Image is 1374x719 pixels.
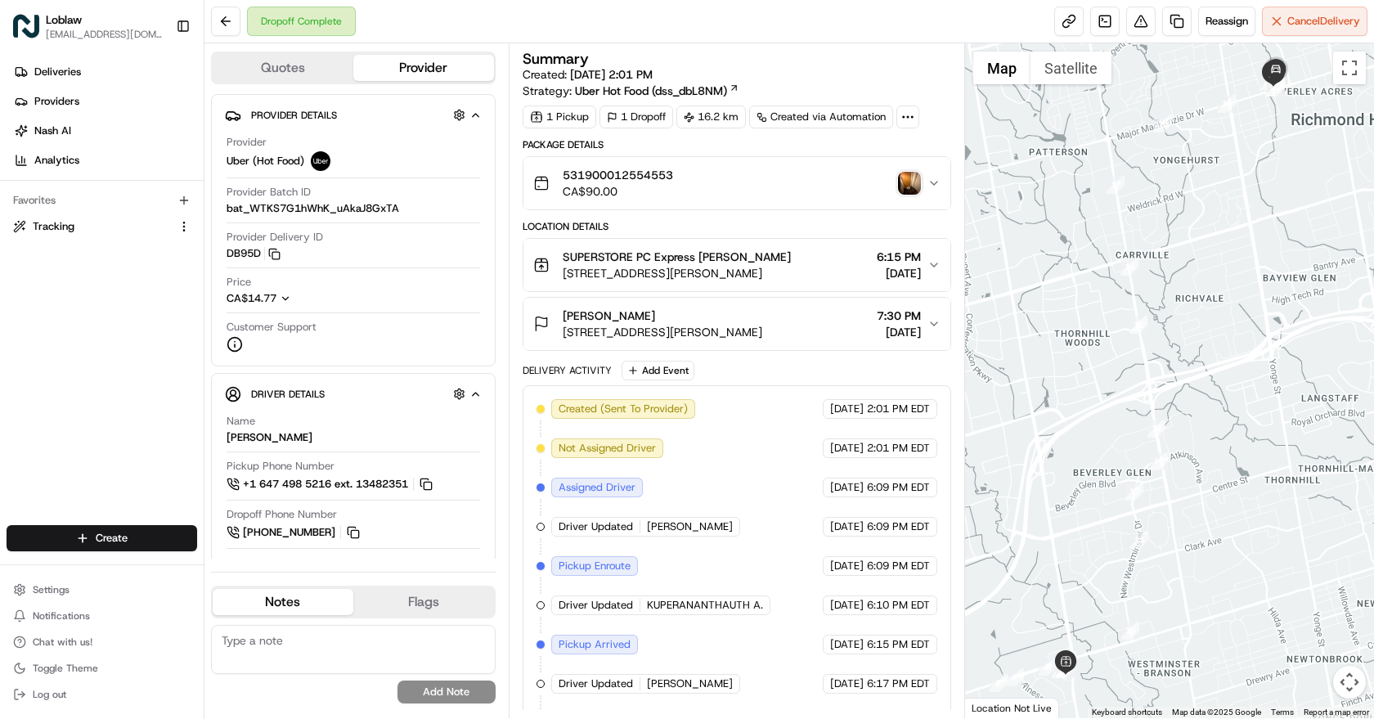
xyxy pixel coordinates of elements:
span: Uber (Hot Food) [227,154,304,169]
a: Uber Hot Food (dss_dbL8NM) [575,83,739,99]
span: Tracking [33,219,74,234]
span: API Documentation [155,366,263,382]
img: 1736555255976-a54dd68f-1ca7-489b-9aae-adbdc363a1c4 [16,156,46,186]
button: Add Event [622,361,694,380]
button: CA$14.77 [227,291,370,306]
div: 12 [1125,483,1143,501]
span: 6:10 PM EDT [867,598,930,613]
button: SUPERSTORE PC Express [PERSON_NAME][STREET_ADDRESS][PERSON_NAME]6:15 PM[DATE] [523,239,950,291]
div: 14 [1147,420,1165,438]
span: +1 647 498 5216 ext. 13482351 [243,477,408,492]
a: Created via Automation [749,106,893,128]
span: Loblaw 12 agents [51,298,137,311]
span: Create [96,531,128,546]
div: Favorites [7,187,197,213]
img: 1732323095091-59ea418b-cfe3-43c8-9ae0-d0d06d6fd42c [34,156,64,186]
span: bat_WTKS7G1hWhK_uAkaJ8GxTA [227,201,399,216]
button: Map camera controls [1333,666,1366,699]
span: Cancel Delivery [1287,14,1360,29]
span: [STREET_ADDRESS][PERSON_NAME] [563,265,791,281]
button: Notifications [7,604,197,627]
input: Clear [43,106,270,123]
div: 15 [1129,316,1147,334]
span: [DATE] [877,265,921,281]
span: [DATE] [830,402,864,416]
a: Deliveries [7,59,204,85]
button: [PHONE_NUMBER] [227,524,362,541]
span: [DATE] [830,519,864,534]
span: [STREET_ADDRESS][PERSON_NAME] [563,324,762,340]
button: Create [7,525,197,551]
a: Analytics [7,147,204,173]
span: Assigned Driver [559,480,635,495]
span: Uber Hot Food (dss_dbL8NM) [575,83,727,99]
span: Providers [34,94,79,109]
span: Customer Support [227,320,317,335]
button: Show street map [973,52,1030,84]
button: Chat with us! [7,631,197,654]
span: Driver Details [251,388,325,401]
button: Provider Details [225,101,482,128]
button: Toggle fullscreen view [1333,52,1366,84]
span: Notifications [33,609,90,622]
span: [PHONE_NUMBER] [243,525,335,540]
button: Tracking [7,213,197,240]
a: 📗Knowledge Base [10,359,132,389]
img: Nash [16,16,49,49]
span: Reassign [1206,14,1248,29]
button: 531900012554553CA$90.00photo_proof_of_delivery image [523,157,950,209]
h3: Summary [523,52,589,66]
span: Dropoff Phone Number [227,507,337,522]
img: photo_proof_of_delivery image [898,172,921,195]
div: Past conversations [16,213,105,226]
span: [DATE] 2:01 PM [570,67,653,82]
a: 💻API Documentation [132,359,269,389]
span: Chat with us! [33,636,92,649]
span: Toggle Theme [33,662,98,675]
span: 2:01 PM EDT [867,402,930,416]
span: [DATE] [830,441,864,456]
a: Terms [1271,708,1294,717]
button: DB95D [227,246,281,261]
div: 19 [1218,95,1236,113]
span: Driver Updated [559,676,633,691]
div: Strategy: [523,83,739,99]
span: [DATE] [877,324,921,340]
span: SUPERSTORE PC Express [PERSON_NAME] [563,249,791,265]
span: Pylon [163,406,198,418]
button: Reassign [1198,7,1255,36]
div: 20 [1261,72,1279,90]
div: 📗 [16,367,29,380]
span: • [141,298,146,311]
div: 13 [1150,452,1168,470]
span: [DATE] [830,676,864,691]
button: See all [254,209,298,229]
span: Pickup Enroute [559,559,631,573]
img: Loblaw [13,13,39,39]
span: [DATE] [830,480,864,495]
span: [DATE] [830,637,864,652]
span: [DATE] [830,598,864,613]
div: 10 [1121,622,1139,640]
span: Pickup Phone Number [227,459,335,474]
span: Created: [523,66,653,83]
button: +1 647 498 5216 ext. 13482351 [227,475,435,493]
span: 2:01 PM EDT [867,441,930,456]
span: Deliveries [34,65,81,79]
div: 1 [1006,668,1024,686]
button: CancelDelivery [1262,7,1367,36]
span: Settings [33,583,70,596]
button: Start new chat [278,161,298,181]
a: Tracking [13,219,171,234]
img: Loblaw 12 agents [16,238,43,264]
div: Package Details [523,138,951,151]
span: Knowledge Base [33,366,125,382]
div: Location Details [523,220,951,233]
div: 18 [1154,115,1172,133]
a: Powered byPylon [115,405,198,418]
button: Show satellite imagery [1030,52,1111,84]
button: Driver Details [225,380,482,407]
img: Google [969,697,1023,718]
div: 1 Pickup [523,106,596,128]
